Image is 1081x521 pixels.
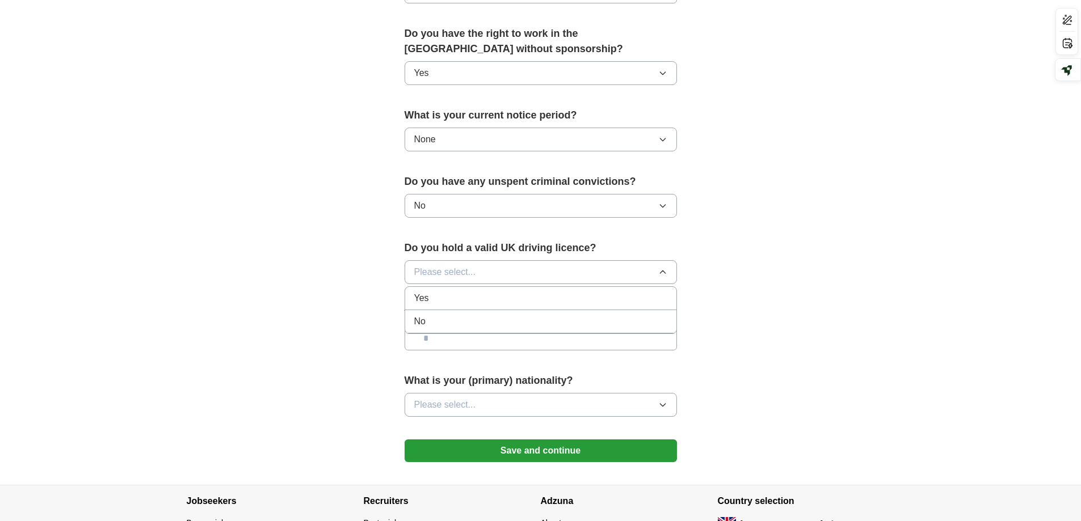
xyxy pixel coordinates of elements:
button: None [405,128,677,151]
button: Save and continue [405,439,677,462]
button: Yes [405,61,677,85]
span: Yes [414,66,429,80]
span: Yes [414,291,429,305]
label: Do you have the right to work in the [GEOGRAPHIC_DATA] without sponsorship? [405,26,677,57]
span: Please select... [414,398,476,412]
button: Please select... [405,393,677,417]
span: None [414,133,436,146]
span: No [414,199,426,213]
span: Please select... [414,265,476,279]
label: Do you hold a valid UK driving licence? [405,240,677,256]
label: Do you have any unspent criminal convictions? [405,174,677,189]
span: No [414,315,426,328]
label: What is your current notice period? [405,108,677,123]
button: Please select... [405,260,677,284]
h4: Country selection [718,485,895,517]
button: No [405,194,677,218]
label: What is your (primary) nationality? [405,373,677,388]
